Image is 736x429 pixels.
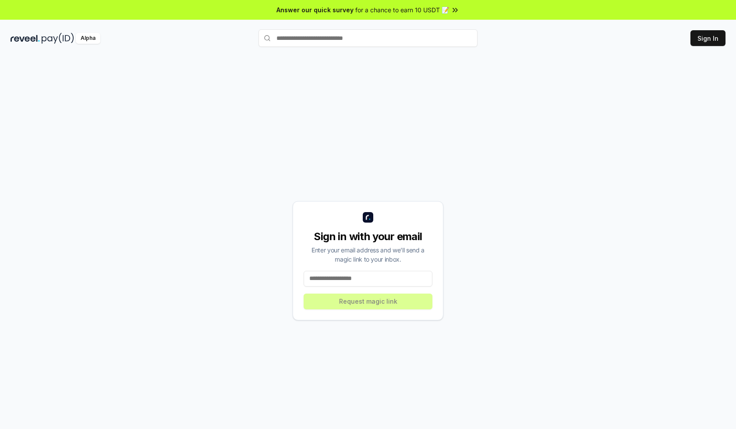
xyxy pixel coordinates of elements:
[276,5,354,14] span: Answer our quick survey
[42,33,74,44] img: pay_id
[690,30,725,46] button: Sign In
[76,33,100,44] div: Alpha
[363,212,373,223] img: logo_small
[11,33,40,44] img: reveel_dark
[304,230,432,244] div: Sign in with your email
[304,245,432,264] div: Enter your email address and we’ll send a magic link to your inbox.
[355,5,449,14] span: for a chance to earn 10 USDT 📝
